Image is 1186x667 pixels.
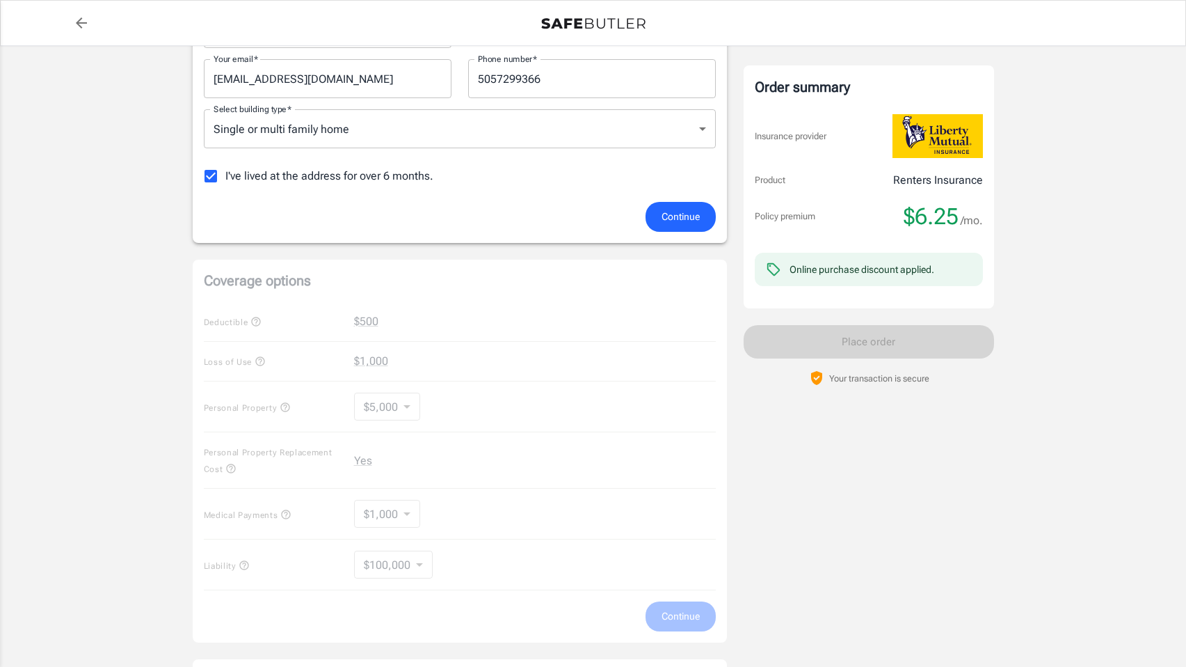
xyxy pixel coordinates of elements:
label: Your email [214,53,258,65]
p: Product [755,173,785,187]
div: Order summary [755,77,983,97]
p: Insurance provider [755,130,826,143]
div: Online purchase discount applied. [790,262,934,276]
input: Enter email [204,59,451,98]
img: Liberty Mutual [892,114,983,158]
p: Renters Insurance [893,172,983,189]
span: Continue [662,208,700,226]
a: back to quotes [67,9,95,37]
label: Select building type [214,103,291,115]
span: /mo. [961,211,983,230]
span: I've lived at the address for over 6 months. [225,168,433,185]
img: Back to quotes [541,18,646,29]
span: $6.25 [904,203,959,230]
button: Continue [646,202,716,232]
label: Phone number [478,53,537,65]
div: Single or multi family home [204,109,716,148]
p: Your transaction is secure [829,372,929,385]
p: Policy premium [755,210,815,223]
input: Enter number [468,59,716,98]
